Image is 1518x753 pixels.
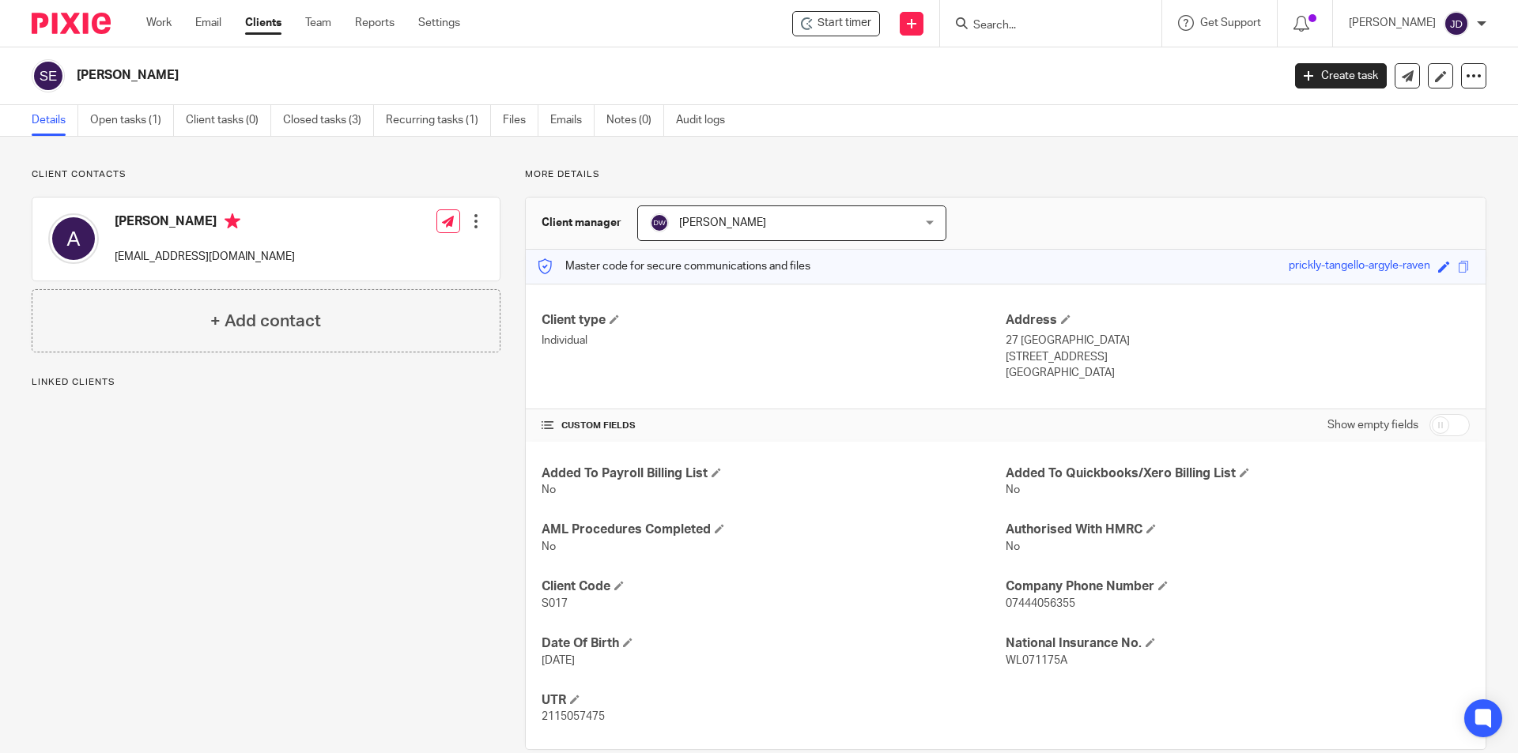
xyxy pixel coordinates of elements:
span: No [1006,484,1020,495]
p: Individual [542,333,1006,348]
span: [PERSON_NAME] [679,217,766,228]
span: 07444056355 [1006,598,1075,609]
span: Start timer [818,15,871,32]
h4: Address [1006,312,1470,329]
span: WL071175A [1006,655,1067,666]
a: Team [305,15,331,31]
p: [PERSON_NAME] [1349,15,1436,31]
h4: Added To Quickbooks/Xero Billing List [1006,465,1470,482]
a: Create task [1295,63,1387,88]
h4: Authorised With HMRC [1006,521,1470,538]
a: Files [503,105,538,136]
span: 2115057475 [542,711,605,722]
img: svg%3E [650,213,669,232]
p: More details [525,168,1486,181]
h4: AML Procedures Completed [542,521,1006,538]
a: Client tasks (0) [186,105,271,136]
span: No [542,541,556,552]
a: Clients [245,15,281,31]
h4: CUSTOM FIELDS [542,420,1006,432]
h4: National Insurance No. [1006,635,1470,652]
p: Master code for secure communications and files [538,258,810,274]
h4: [PERSON_NAME] [115,213,295,233]
p: [GEOGRAPHIC_DATA] [1006,365,1470,381]
p: 27 [GEOGRAPHIC_DATA] [1006,333,1470,348]
span: Get Support [1200,17,1261,28]
h2: [PERSON_NAME] [77,67,1033,84]
img: svg%3E [48,213,99,264]
i: Primary [225,213,240,229]
label: Show empty fields [1327,417,1418,433]
span: No [1006,541,1020,552]
a: Emails [550,105,595,136]
img: svg%3E [1444,11,1469,36]
p: [EMAIL_ADDRESS][DOMAIN_NAME] [115,249,295,265]
a: Work [146,15,172,31]
a: Settings [418,15,460,31]
span: S017 [542,598,568,609]
a: Recurring tasks (1) [386,105,491,136]
h4: UTR [542,692,1006,709]
h4: Added To Payroll Billing List [542,465,1006,482]
img: Pixie [32,13,111,34]
a: Notes (0) [606,105,664,136]
a: Email [195,15,221,31]
a: Open tasks (1) [90,105,174,136]
a: Closed tasks (3) [283,105,374,136]
h4: + Add contact [210,309,321,333]
a: Audit logs [676,105,737,136]
h4: Company Phone Number [1006,578,1470,595]
span: [DATE] [542,655,575,666]
p: Linked clients [32,376,500,389]
h4: Date Of Birth [542,635,1006,652]
h3: Client manager [542,215,621,231]
div: Simpson, Albert Edward [792,11,880,36]
span: No [542,484,556,495]
input: Search [972,19,1114,33]
a: Details [32,105,78,136]
a: Reports [355,15,395,31]
p: [STREET_ADDRESS] [1006,349,1470,365]
div: prickly-tangello-argyle-raven [1289,258,1430,276]
h4: Client Code [542,578,1006,595]
p: Client contacts [32,168,500,181]
img: svg%3E [32,59,65,92]
h4: Client type [542,312,1006,329]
